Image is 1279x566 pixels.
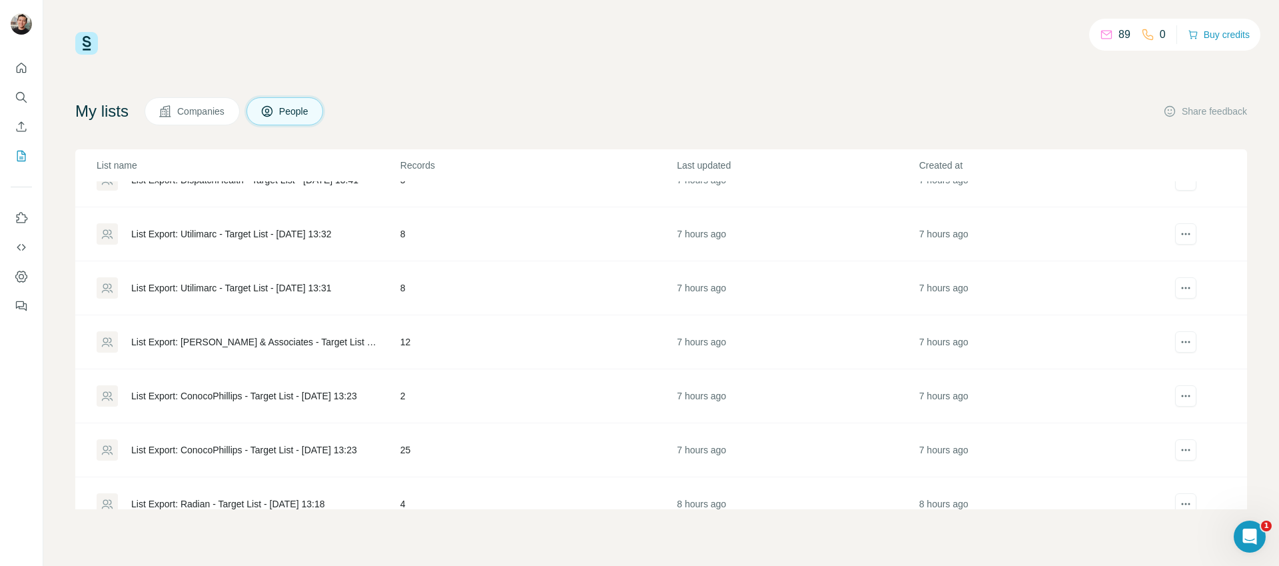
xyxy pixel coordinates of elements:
[1261,521,1272,531] span: 1
[1175,331,1196,353] button: actions
[676,207,918,261] td: 7 hours ago
[97,159,399,172] p: List name
[919,477,1160,531] td: 8 hours ago
[400,477,676,531] td: 4
[1234,521,1266,553] iframe: Intercom live chat
[11,235,32,259] button: Use Surfe API
[919,315,1160,369] td: 7 hours ago
[131,443,357,457] div: List Export: ConocoPhillips - Target List - [DATE] 13:23
[400,369,676,423] td: 2
[11,294,32,318] button: Feedback
[1175,439,1196,461] button: actions
[676,423,918,477] td: 7 hours ago
[131,389,357,403] div: List Export: ConocoPhillips - Target List - [DATE] 13:23
[919,207,1160,261] td: 7 hours ago
[131,497,325,511] div: List Export: Radian - Target List - [DATE] 13:18
[676,477,918,531] td: 8 hours ago
[279,105,310,118] span: People
[919,159,1160,172] p: Created at
[131,335,378,349] div: List Export: [PERSON_NAME] & Associates - Target List - [DATE] 13:27
[11,265,32,289] button: Dashboard
[400,261,676,315] td: 8
[1175,493,1196,515] button: actions
[1118,27,1130,43] p: 89
[11,56,32,80] button: Quick start
[131,227,332,241] div: List Export: Utilimarc - Target List - [DATE] 13:32
[919,423,1160,477] td: 7 hours ago
[1175,277,1196,299] button: actions
[11,206,32,230] button: Use Surfe on LinkedIn
[11,85,32,109] button: Search
[75,32,98,55] img: Surfe Logo
[676,261,918,315] td: 7 hours ago
[1175,385,1196,407] button: actions
[11,13,32,35] img: Avatar
[400,159,675,172] p: Records
[177,105,226,118] span: Companies
[919,261,1160,315] td: 7 hours ago
[11,115,32,139] button: Enrich CSV
[1160,27,1166,43] p: 0
[1175,223,1196,245] button: actions
[131,281,332,295] div: List Export: Utilimarc - Target List - [DATE] 13:31
[677,159,917,172] p: Last updated
[75,101,129,122] h4: My lists
[1188,25,1250,44] button: Buy credits
[676,369,918,423] td: 7 hours ago
[919,369,1160,423] td: 7 hours ago
[400,315,676,369] td: 12
[11,144,32,168] button: My lists
[676,315,918,369] td: 7 hours ago
[1163,105,1247,118] button: Share feedback
[400,207,676,261] td: 8
[400,423,676,477] td: 25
